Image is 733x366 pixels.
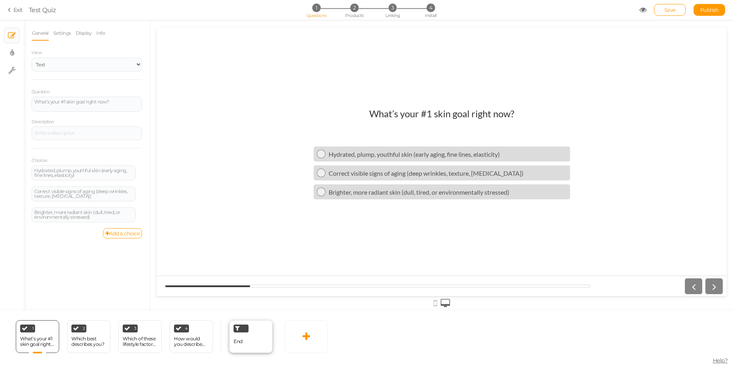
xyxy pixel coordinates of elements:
[32,158,47,163] label: Choices
[713,357,728,364] span: Help?
[123,336,157,347] div: Which of these lifestyle factors affect your skin most?
[350,4,359,12] span: 2
[34,210,133,220] div: Brighter, more radiant skin (dull, tired, or environmentally stressed)
[412,4,449,12] li: 4 Install
[172,142,410,149] div: Correct visible signs of aging (deep wrinkles, texture, [MEDICAL_DATA])
[134,327,137,330] span: 3
[170,320,213,353] div: 4 How would you describe your skin type?
[32,327,34,330] span: 1
[700,7,719,13] span: Publish
[336,4,373,12] li: 2 Products
[234,338,243,344] span: End
[34,189,133,199] div: Correct visible signs of aging (deep wrinkles, texture, [MEDICAL_DATA])
[185,327,188,330] span: 4
[32,50,42,55] span: View
[172,123,410,130] div: Hydrated, plump, youthful skin (early aging, fine lines, elasticity)
[75,26,92,41] a: Display
[664,7,676,13] span: Save
[53,26,71,41] a: Settings
[67,320,110,353] div: 2 Which best describes you?
[172,161,410,168] div: Brighter, more radiant skin (dull, tired, or environmentally stressed)
[34,99,139,109] div: What’s your #1 skin goal right now?
[389,4,397,12] span: 3
[8,6,23,14] a: Exit
[96,26,105,41] a: Info
[103,228,142,238] a: Add a choice
[307,13,327,18] span: Questions
[229,320,273,353] div: End
[83,327,85,330] span: 2
[29,5,56,15] div: Test Quiz
[298,4,335,12] li: 1 Questions
[374,4,411,12] li: 3 Linking
[385,13,400,18] span: Linking
[174,336,209,347] div: How would you describe your skin type?
[34,168,133,178] div: Hydrated, plump, youthful skin (early aging, fine lines, elasticity)
[213,80,358,103] div: What’s your #1 skin goal right now?
[425,13,436,18] span: Install
[426,4,435,12] span: 4
[16,320,59,353] div: 1 What’s your #1 skin goal right now?
[654,4,686,16] div: Save
[345,13,364,18] span: Products
[32,26,49,41] a: General
[71,336,106,347] div: Which best describes you?
[32,89,49,95] label: Question
[20,336,55,347] div: What’s your #1 skin goal right now?
[118,320,162,353] div: 3 Which of these lifestyle factors affect your skin most?
[32,119,54,125] label: Description
[312,4,320,12] span: 1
